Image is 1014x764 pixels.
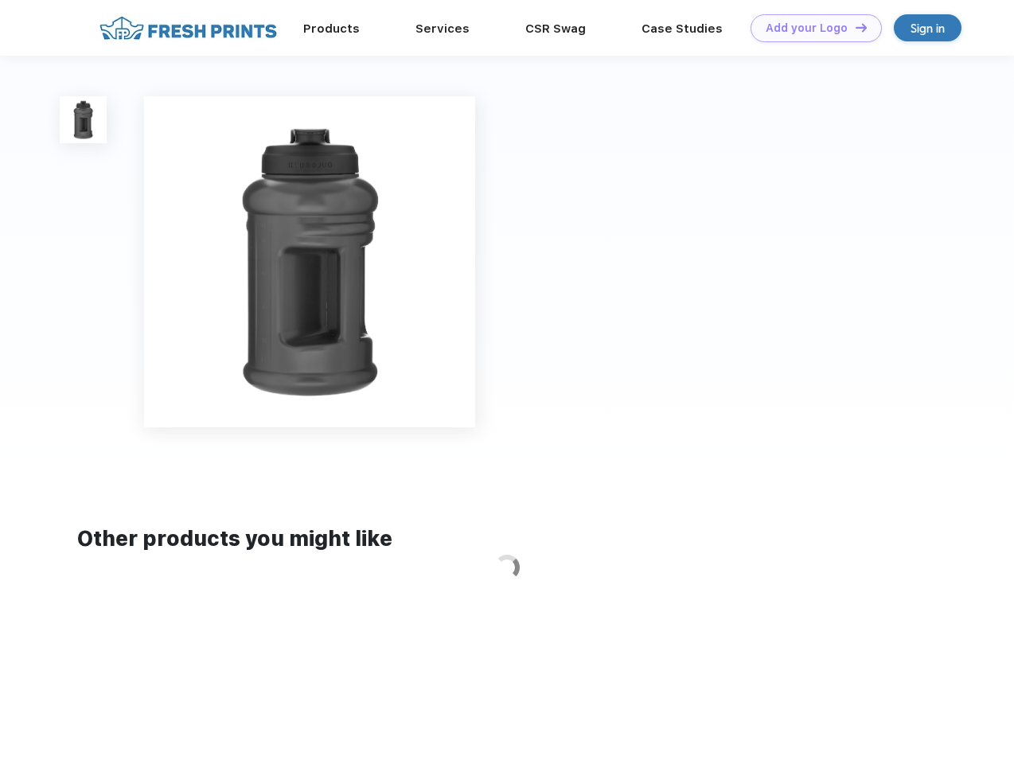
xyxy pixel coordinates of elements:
[911,19,945,37] div: Sign in
[856,23,867,32] img: DT
[303,21,360,36] a: Products
[77,524,936,555] div: Other products you might like
[894,14,961,41] a: Sign in
[60,96,107,143] img: func=resize&h=100
[95,14,282,42] img: fo%20logo%202.webp
[144,96,475,427] img: func=resize&h=640
[766,21,848,35] div: Add your Logo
